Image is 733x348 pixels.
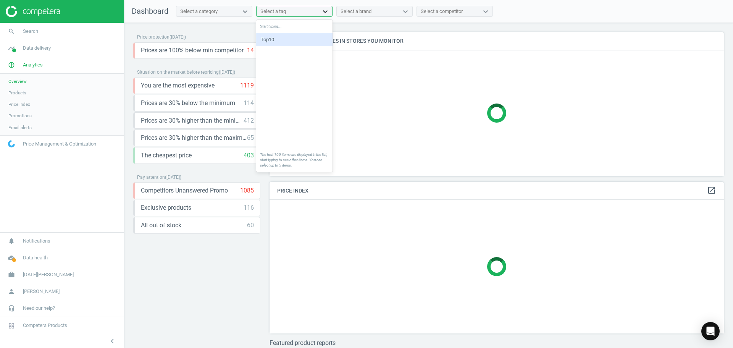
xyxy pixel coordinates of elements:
[137,34,170,40] span: Price protection
[707,186,716,196] a: open_in_new
[23,62,43,68] span: Analytics
[270,339,724,346] h3: Featured product reports
[23,238,50,244] span: Notifications
[270,32,724,50] h4: Your prices vs. prices in stores you monitor
[4,41,19,55] i: timeline
[132,6,168,16] span: Dashboard
[244,151,254,160] div: 403
[170,34,186,40] span: ( [DATE] )
[23,254,48,261] span: Data health
[4,284,19,299] i: person
[23,322,67,329] span: Competera Products
[141,204,191,212] span: Exclusive products
[247,221,254,230] div: 60
[247,134,254,142] div: 65
[23,288,60,295] span: [PERSON_NAME]
[108,337,117,346] i: chevron_left
[8,78,27,84] span: Overview
[244,117,254,125] div: 412
[421,8,463,15] div: Select a competitor
[4,234,19,248] i: notifications
[103,336,122,346] button: chevron_left
[8,101,30,107] span: Price index
[141,99,235,107] span: Prices are 30% below the minimum
[4,58,19,72] i: pie_chart_outlined
[4,251,19,265] i: cloud_done
[141,221,181,230] span: All out of stock
[256,148,333,172] div: The first 100 items are displayed in the list, start typing to see other items. You can select up...
[23,45,51,52] span: Data delivery
[260,8,286,15] div: Select a tag
[256,20,333,33] div: Start typing...
[23,28,38,35] span: Search
[23,305,55,312] span: Need our help?
[8,113,32,119] span: Promotions
[141,117,244,125] span: Prices are 30% higher than the minimum
[8,90,26,96] span: Products
[219,70,235,75] span: ( [DATE] )
[23,141,96,147] span: Price Management & Optimization
[240,81,254,90] div: 1119
[137,175,165,180] span: Pay attention
[701,322,720,340] div: Open Intercom Messenger
[244,99,254,107] div: 114
[23,271,74,278] span: [DATE][PERSON_NAME]
[8,140,15,147] img: wGWNvw8QSZomAAAAABJRU5ErkJggg==
[244,204,254,212] div: 116
[240,186,254,195] div: 1085
[247,46,254,55] div: 14
[256,33,333,46] div: Top10
[180,8,218,15] div: Select a category
[141,134,247,142] span: Prices are 30% higher than the maximal
[4,301,19,316] i: headset_mic
[141,151,192,160] span: The cheapest price
[8,125,32,131] span: Email alerts
[256,33,333,148] div: grid
[165,175,181,180] span: ( [DATE] )
[6,6,60,17] img: ajHJNr6hYgQAAAAASUVORK5CYII=
[141,46,244,55] span: Prices are 100% below min competitor
[141,81,215,90] span: You are the most expensive
[341,8,371,15] div: Select a brand
[4,24,19,39] i: search
[4,267,19,282] i: work
[270,182,724,200] h4: Price Index
[707,186,716,195] i: open_in_new
[141,186,228,195] span: Competitors Unanswered Promo
[137,70,219,75] span: Situation on the market before repricing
